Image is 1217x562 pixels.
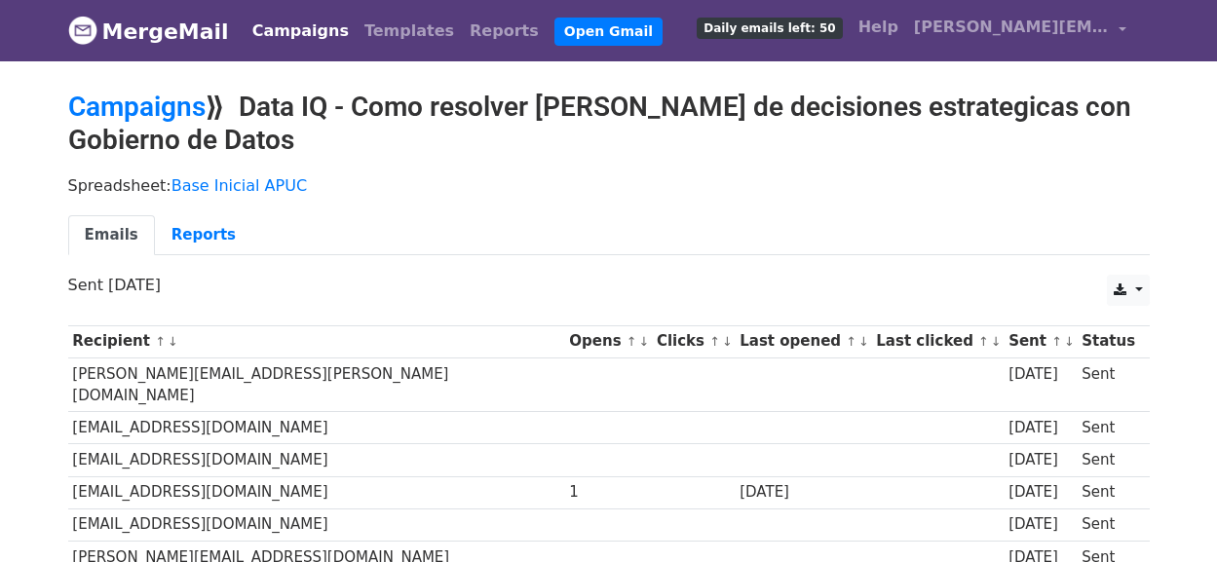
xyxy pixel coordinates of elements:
[697,18,842,39] span: Daily emails left: 50
[357,12,462,51] a: Templates
[1077,476,1139,508] td: Sent
[1051,334,1062,349] a: ↑
[171,176,307,195] a: Base Inicial APUC
[68,325,565,357] th: Recipient
[1008,449,1073,471] div: [DATE]
[68,175,1150,196] p: Spreadsheet:
[872,325,1005,357] th: Last clicked
[245,12,357,51] a: Campaigns
[68,215,155,255] a: Emails
[1077,412,1139,444] td: Sent
[68,444,565,476] td: [EMAIL_ADDRESS][DOMAIN_NAME]
[68,91,1150,156] h2: ⟫ Data IQ - Como resolver [PERSON_NAME] de decisiones estrategicas con Gobierno de Datos
[68,16,97,45] img: MergeMail logo
[1008,513,1073,536] div: [DATE]
[846,334,856,349] a: ↑
[1004,325,1077,357] th: Sent
[554,18,663,46] a: Open Gmail
[1077,444,1139,476] td: Sent
[1077,325,1139,357] th: Status
[68,11,229,52] a: MergeMail
[991,334,1002,349] a: ↓
[1008,417,1073,439] div: [DATE]
[1008,363,1073,386] div: [DATE]
[68,275,1150,295] p: Sent [DATE]
[68,476,565,508] td: [EMAIL_ADDRESS][DOMAIN_NAME]
[858,334,869,349] a: ↓
[155,215,252,255] a: Reports
[722,334,733,349] a: ↓
[68,508,565,541] td: [EMAIL_ADDRESS][DOMAIN_NAME]
[639,334,650,349] a: ↓
[978,334,989,349] a: ↑
[155,334,166,349] a: ↑
[627,334,637,349] a: ↑
[740,481,866,504] div: [DATE]
[569,481,647,504] div: 1
[462,12,547,51] a: Reports
[68,412,565,444] td: [EMAIL_ADDRESS][DOMAIN_NAME]
[1077,357,1139,412] td: Sent
[565,325,653,357] th: Opens
[1008,481,1073,504] div: [DATE]
[1064,334,1075,349] a: ↓
[906,8,1134,54] a: [PERSON_NAME][EMAIL_ADDRESS][PERSON_NAME][DOMAIN_NAME]
[68,357,565,412] td: [PERSON_NAME][EMAIL_ADDRESS][PERSON_NAME][DOMAIN_NAME]
[709,334,720,349] a: ↑
[851,8,906,47] a: Help
[168,334,178,349] a: ↓
[68,91,206,123] a: Campaigns
[735,325,871,357] th: Last opened
[652,325,735,357] th: Clicks
[689,8,850,47] a: Daily emails left: 50
[1077,508,1139,541] td: Sent
[914,16,1109,39] span: [PERSON_NAME][EMAIL_ADDRESS][PERSON_NAME][DOMAIN_NAME]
